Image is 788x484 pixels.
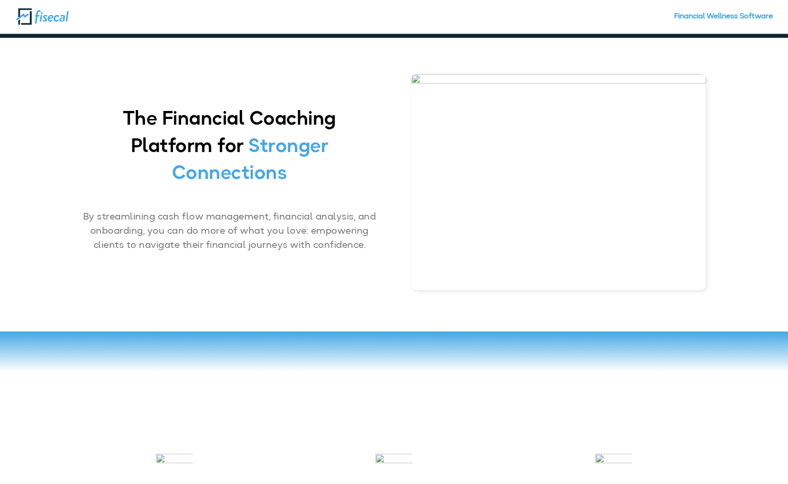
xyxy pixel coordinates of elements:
[16,8,69,25] img: Fisecal
[674,13,773,33] a: Financial Wellness Software
[411,74,706,290] img: Screenshot 2024-01-09 150540
[82,210,377,257] h2: By streamlining cash flow management, financial analysis, and onboarding, you can do more of what...
[123,110,336,157] span: The Financial Coaching Platform for
[172,138,329,184] span: Stronger Connections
